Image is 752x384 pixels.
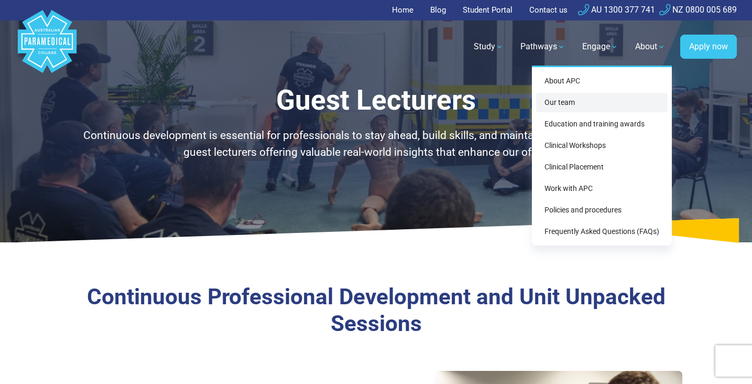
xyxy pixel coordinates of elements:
a: About [629,32,672,61]
h3: Continuous Professional Development and Unit Unpacked Sessions [70,284,683,337]
a: NZ 0800 005 689 [659,5,737,15]
a: Clinical Placement [536,157,668,177]
a: AU 1300 377 741 [578,5,655,15]
a: Apply now [680,35,737,59]
a: Clinical Workshops [536,136,668,155]
a: Study [467,32,510,61]
div: Continuous development is essential for professionals to stay ahead, build skills, and maintain p... [70,125,683,163]
a: Frequently Asked Questions (FAQs) [536,222,668,241]
h1: Guest Lecturers [70,84,683,117]
a: Education and training awards [536,114,668,134]
a: Australian Paramedical College [16,20,79,73]
div: About [532,66,672,246]
a: Our team [536,93,668,112]
a: Pathways [514,32,572,61]
a: Engage [576,32,625,61]
a: About APC [536,71,668,91]
a: Policies and procedures [536,200,668,220]
a: Work with APC [536,179,668,198]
